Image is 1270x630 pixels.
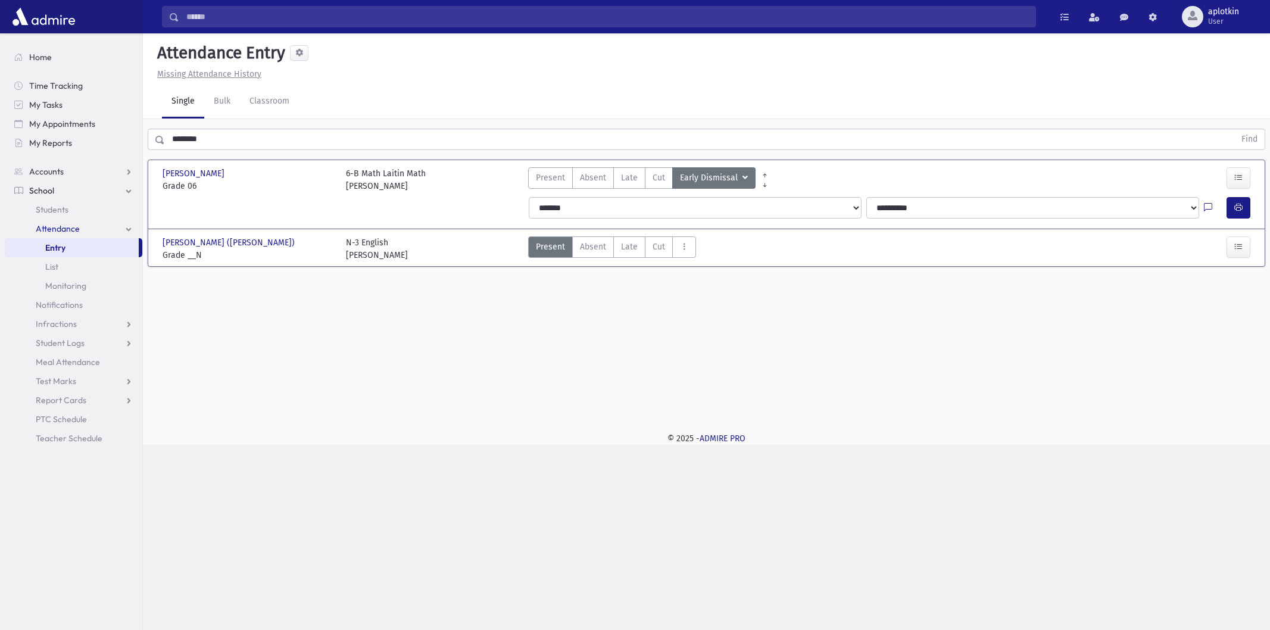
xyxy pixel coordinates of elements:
span: Report Cards [36,395,86,406]
a: ADMIRE PRO [700,433,745,444]
span: List [45,261,58,272]
a: Meal Attendance [5,353,142,372]
div: AttTypes [528,236,696,261]
span: Student Logs [36,338,85,348]
span: Infractions [36,319,77,329]
a: Bulk [204,85,240,118]
span: Test Marks [36,376,76,386]
a: Students [5,200,142,219]
span: Absent [580,241,606,253]
button: Find [1234,129,1265,149]
span: Early Dismissal [680,171,740,185]
a: Infractions [5,314,142,333]
a: Home [5,48,142,67]
a: Accounts [5,162,142,181]
a: My Appointments [5,114,142,133]
span: Cut [653,241,665,253]
a: Notifications [5,295,142,314]
a: List [5,257,142,276]
span: Students [36,204,68,215]
span: My Tasks [29,99,63,110]
span: Teacher Schedule [36,433,102,444]
a: School [5,181,142,200]
span: Late [621,171,638,184]
a: Attendance [5,219,142,238]
span: Notifications [36,300,83,310]
span: Accounts [29,166,64,177]
span: Entry [45,242,65,253]
a: My Tasks [5,95,142,114]
span: Attendance [36,223,80,234]
a: Time Tracking [5,76,142,95]
a: My Reports [5,133,142,152]
a: Missing Attendance History [152,69,261,79]
span: Present [536,171,565,184]
span: My Appointments [29,118,95,129]
span: Present [536,241,565,253]
span: [PERSON_NAME] [163,167,227,180]
span: User [1208,17,1239,26]
span: Late [621,241,638,253]
span: Monitoring [45,280,86,291]
a: Teacher Schedule [5,429,142,448]
span: Time Tracking [29,80,83,91]
a: Student Logs [5,333,142,353]
a: Entry [5,238,139,257]
a: Report Cards [5,391,142,410]
u: Missing Attendance History [157,69,261,79]
span: Grade 06 [163,180,334,192]
div: AttTypes [528,167,756,192]
span: Absent [580,171,606,184]
h5: Attendance Entry [152,43,285,63]
img: AdmirePro [10,5,78,29]
span: [PERSON_NAME] ([PERSON_NAME]) [163,236,297,249]
div: 6-B Math Laitin Math [PERSON_NAME] [346,167,426,192]
button: Early Dismissal [672,167,756,189]
span: School [29,185,54,196]
span: Cut [653,171,665,184]
span: PTC Schedule [36,414,87,425]
a: Test Marks [5,372,142,391]
div: © 2025 - [162,432,1251,445]
a: Classroom [240,85,299,118]
div: N-3 English [PERSON_NAME] [346,236,408,261]
input: Search [179,6,1035,27]
a: Monitoring [5,276,142,295]
span: Grade __N [163,249,334,261]
span: Home [29,52,52,63]
a: Single [162,85,204,118]
a: PTC Schedule [5,410,142,429]
span: My Reports [29,138,72,148]
span: aplotkin [1208,7,1239,17]
span: Meal Attendance [36,357,100,367]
